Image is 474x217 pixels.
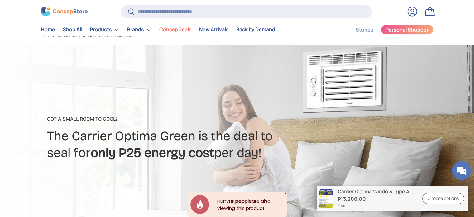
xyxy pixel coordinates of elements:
summary: Brands [123,23,156,36]
strong: ₱13,200.00 [338,195,415,203]
summary: Products [86,23,123,36]
a: Choose options [422,193,464,204]
em: Submit [91,170,113,178]
span: Personal Shopper [385,27,429,32]
a: ConcepDeals [159,24,192,36]
span: From [338,203,415,208]
a: New Arrivals [199,24,229,36]
a: Stories [356,24,373,36]
a: Back by Demand [236,24,275,36]
p: Carrier Optima Window Type Air Conditioner [338,189,415,195]
div: Close [284,192,287,195]
div: Minimize live chat window [102,3,117,18]
h2: The Carrier Optima Green is the deal to seal for per day! [47,128,286,161]
p: Got a small room to cool? [47,115,286,123]
textarea: Type your message and click 'Submit' [3,148,119,170]
nav: Primary [41,23,275,36]
a: Shop All [63,24,82,36]
strong: only P25 energy cost [91,145,214,160]
a: Personal Shopper [381,25,433,35]
span: We are offline. Please leave us a message. [13,67,109,131]
nav: Secondary [341,23,433,36]
div: Leave a message [32,35,105,43]
img: ConcepStore [41,7,88,17]
a: Home [41,24,55,36]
